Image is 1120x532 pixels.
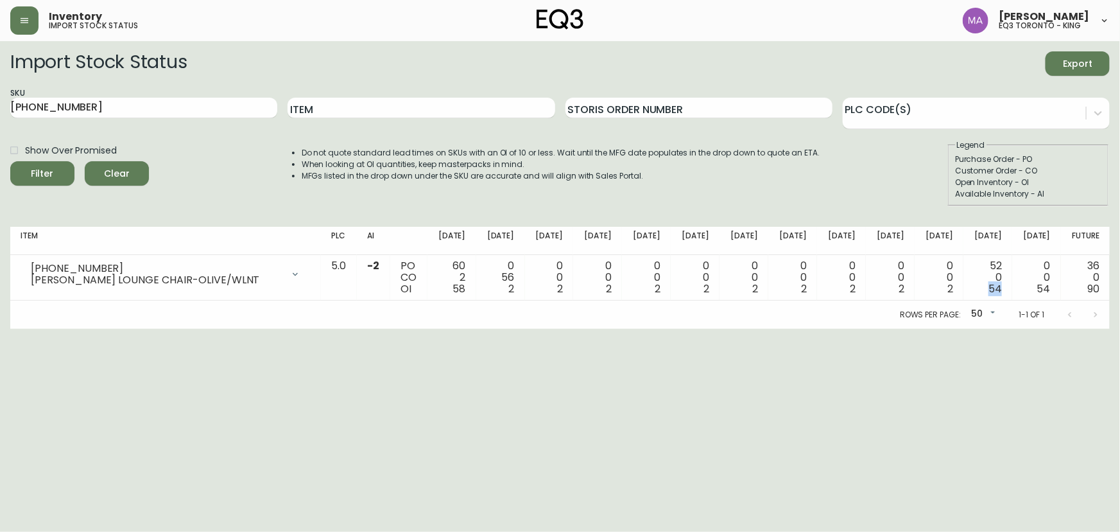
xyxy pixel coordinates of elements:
[955,177,1101,188] div: Open Inventory - OI
[1046,51,1110,76] button: Export
[1022,260,1051,295] div: 0 0
[974,260,1002,295] div: 52 0
[10,227,321,255] th: Item
[850,281,856,296] span: 2
[357,227,390,255] th: AI
[49,22,138,30] h5: import stock status
[817,227,866,255] th: [DATE]
[900,309,961,321] p: Rows per page:
[768,227,817,255] th: [DATE]
[367,258,379,273] span: -2
[947,281,953,296] span: 2
[321,255,357,301] td: 5.0
[963,8,988,33] img: 4f0989f25cbf85e7eb2537583095d61e
[1056,56,1099,72] span: Export
[955,188,1101,200] div: Available Inventory - AI
[988,281,1002,296] span: 54
[438,260,466,295] div: 60 2
[10,51,187,76] h2: Import Stock Status
[963,227,1012,255] th: [DATE]
[1071,260,1099,295] div: 36 0
[525,227,574,255] th: [DATE]
[999,22,1081,30] h5: eq3 toronto - king
[509,281,515,296] span: 2
[487,260,515,295] div: 0 56
[866,227,915,255] th: [DATE]
[302,147,820,159] li: Do not quote standard lead times on SKUs with an OI of 10 or less. Wait until the MFG date popula...
[827,260,856,295] div: 0 0
[801,281,807,296] span: 2
[10,161,74,186] button: Filter
[1019,309,1044,321] p: 1-1 of 1
[21,260,311,288] div: [PHONE_NUMBER][PERSON_NAME] LOUNGE CHAIR-OLIVE/WLNT
[31,166,54,182] div: Filter
[632,260,660,295] div: 0 0
[999,12,1089,22] span: [PERSON_NAME]
[730,260,758,295] div: 0 0
[915,227,963,255] th: [DATE]
[719,227,768,255] th: [DATE]
[955,139,986,151] legend: Legend
[95,166,139,182] span: Clear
[955,154,1101,165] div: Purchase Order - PO
[453,281,466,296] span: 58
[427,227,476,255] th: [DATE]
[955,165,1101,177] div: Customer Order - CO
[1087,281,1099,296] span: 90
[671,227,719,255] th: [DATE]
[606,281,612,296] span: 2
[321,227,357,255] th: PLC
[925,260,953,295] div: 0 0
[573,227,622,255] th: [DATE]
[779,260,807,295] div: 0 0
[31,274,282,286] div: [PERSON_NAME] LOUNGE CHAIR-OLIVE/WLNT
[876,260,904,295] div: 0 0
[537,9,584,30] img: logo
[302,159,820,170] li: When looking at OI quantities, keep masterpacks in mind.
[899,281,904,296] span: 2
[85,161,149,186] button: Clear
[966,304,998,325] div: 50
[302,170,820,182] li: MFGs listed in the drop down under the SKU are accurate and will align with Sales Portal.
[557,281,563,296] span: 2
[681,260,709,295] div: 0 0
[622,227,671,255] th: [DATE]
[655,281,660,296] span: 2
[752,281,758,296] span: 2
[401,260,417,295] div: PO CO
[401,281,411,296] span: OI
[1012,227,1061,255] th: [DATE]
[535,260,564,295] div: 0 0
[49,12,102,22] span: Inventory
[1061,227,1110,255] th: Future
[25,144,117,157] span: Show Over Promised
[31,263,282,274] div: [PHONE_NUMBER]
[476,227,525,255] th: [DATE]
[703,281,709,296] span: 2
[1037,281,1051,296] span: 54
[583,260,612,295] div: 0 0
